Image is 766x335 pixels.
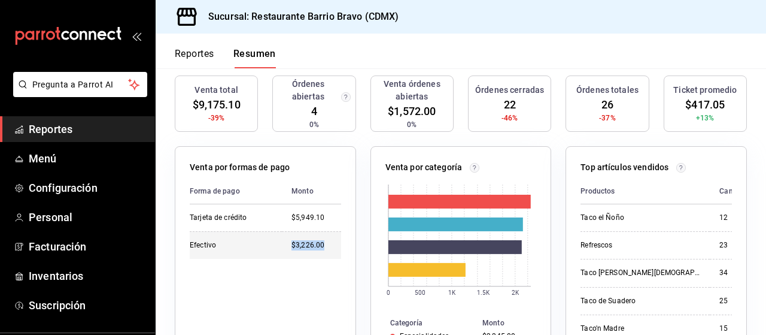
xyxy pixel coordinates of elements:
[580,240,700,251] div: Refrescos
[132,31,141,41] button: open_drawer_menu
[29,150,145,167] span: Menú
[13,72,147,97] button: Pregunta a Parrot AI
[29,121,145,137] span: Reportes
[29,209,145,225] span: Personal
[512,289,519,296] text: 2K
[501,113,518,123] span: -46%
[601,96,613,113] span: 26
[580,268,700,278] div: Taco [PERSON_NAME][DEMOGRAPHIC_DATA]
[175,48,214,68] button: Reportes
[194,84,238,96] h3: Venta total
[696,113,715,123] span: +13%
[719,324,750,334] div: 15
[32,79,129,91] span: Pregunta a Parrot AI
[576,84,639,96] h3: Órdenes totales
[387,289,390,296] text: 0
[376,78,448,103] h3: Venta órdenes abiertas
[685,96,725,113] span: $417.05
[477,289,490,296] text: 1.5K
[309,119,319,130] span: 0%
[478,316,551,330] th: Monto
[190,213,272,223] div: Tarjeta de crédito
[388,103,436,119] span: $1,572.00
[208,113,225,123] span: -39%
[29,297,145,313] span: Suscripción
[580,213,700,223] div: Taco el Ñoño
[233,48,276,68] button: Resumen
[29,180,145,196] span: Configuración
[580,179,710,204] th: Productos
[719,240,750,251] div: 23
[282,179,341,204] th: Monto
[291,240,341,251] div: $3,226.00
[199,10,399,24] h3: Sucursal: Restaurante Barrio Bravo (CDMX)
[407,119,417,130] span: 0%
[719,296,750,306] div: 25
[190,240,272,251] div: Efectivo
[385,161,463,174] p: Venta por categoría
[710,179,759,204] th: Cantidad
[414,289,425,296] text: 500
[278,78,338,103] h3: Órdenes abiertas
[580,324,700,334] div: Taco'n Madre
[175,48,276,68] div: navigation tabs
[719,213,750,223] div: 12
[29,239,145,255] span: Facturación
[448,289,456,296] text: 1K
[8,87,147,99] a: Pregunta a Parrot AI
[504,96,516,113] span: 22
[580,296,700,306] div: Taco de Suadero
[190,179,282,204] th: Forma de pago
[719,268,750,278] div: 34
[580,161,668,174] p: Top artículos vendidos
[475,84,544,96] h3: Órdenes cerradas
[371,316,478,330] th: Categoría
[311,103,317,119] span: 4
[29,268,145,284] span: Inventarios
[190,161,290,174] p: Venta por formas de pago
[673,84,737,96] h3: Ticket promedio
[599,113,616,123] span: -37%
[193,96,241,113] span: $9,175.10
[291,213,341,223] div: $5,949.10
